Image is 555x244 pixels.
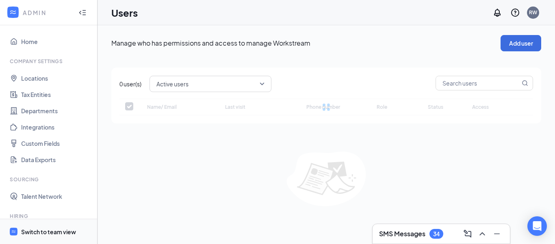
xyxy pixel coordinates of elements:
[111,6,138,20] h1: Users
[156,78,189,90] span: Active users
[461,227,474,240] button: ComposeMessage
[21,103,91,119] a: Departments
[21,86,91,103] a: Tax Entities
[119,79,141,88] span: 0 user(s)
[11,229,16,234] svg: WorkstreamLogo
[10,213,89,220] div: Hiring
[501,35,541,51] button: Add user
[21,135,91,152] a: Custom Fields
[433,231,440,237] div: 34
[529,9,537,16] div: RW
[436,76,520,90] input: Search users
[111,39,501,48] p: Manage who has permissions and access to manage Workstream
[10,176,89,183] div: Sourcing
[477,229,487,239] svg: ChevronUp
[510,8,520,18] svg: QuestionInfo
[490,227,503,240] button: Minimize
[78,9,87,17] svg: Collapse
[492,229,502,239] svg: Minimize
[492,8,502,18] svg: Notifications
[21,152,91,168] a: Data Exports
[21,33,91,50] a: Home
[463,229,473,239] svg: ComposeMessage
[21,188,91,204] a: Talent Network
[10,58,89,65] div: Company Settings
[21,70,91,86] a: Locations
[9,8,17,16] svg: WorkstreamLogo
[476,227,489,240] button: ChevronUp
[21,119,91,135] a: Integrations
[527,216,547,236] div: Open Intercom Messenger
[21,228,76,236] div: Switch to team view
[23,9,71,17] div: ADMIN
[522,80,528,86] svg: MagnifyingGlass
[379,229,425,238] h3: SMS Messages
